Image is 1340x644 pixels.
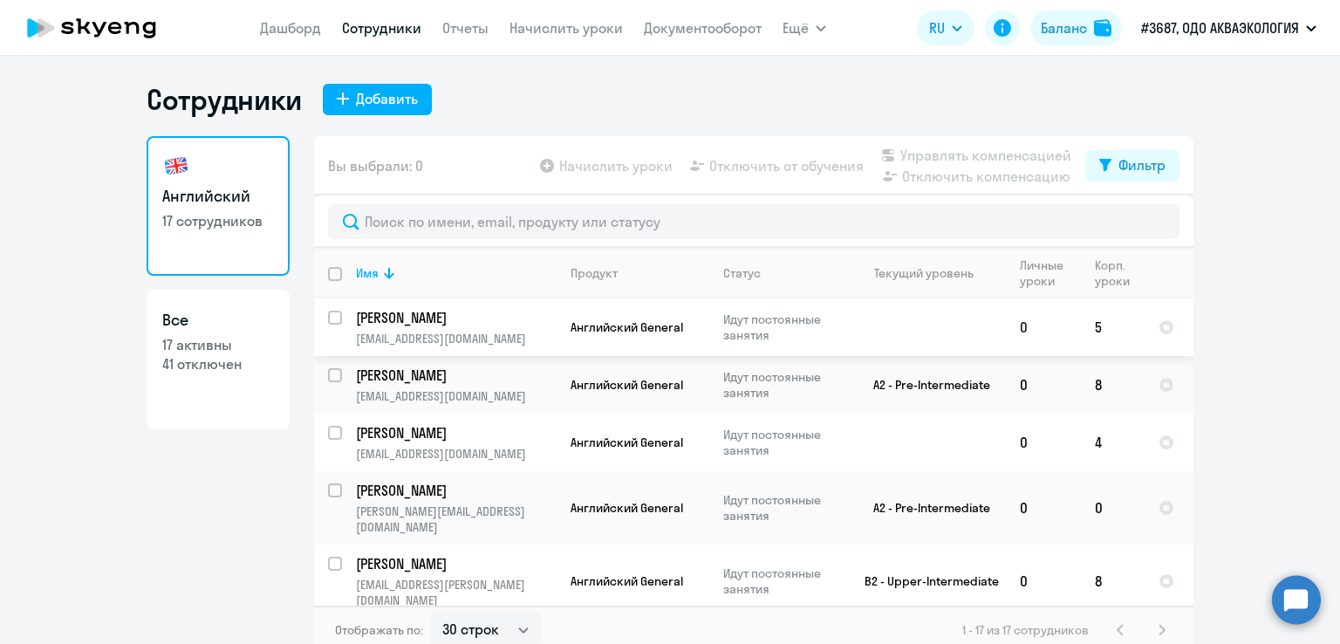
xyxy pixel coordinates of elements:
td: 0 [1006,356,1081,414]
p: [PERSON_NAME] [356,366,553,385]
td: 0 [1006,545,1081,618]
button: #3687, ОДО АКВАЭКОЛОГИЯ [1132,7,1325,49]
td: 0 [1081,471,1145,545]
span: Английский General [571,500,683,516]
span: Английский General [571,319,683,335]
div: Текущий уровень [874,265,974,281]
div: Имя [356,265,379,281]
p: [EMAIL_ADDRESS][DOMAIN_NAME] [356,446,556,462]
p: Идут постоянные занятия [723,369,843,401]
p: Идут постоянные занятия [723,312,843,343]
a: Английский17 сотрудников [147,136,290,276]
p: 17 сотрудников [162,211,274,230]
span: Ещё [783,17,809,38]
div: Добавить [356,88,418,109]
button: Ещё [783,10,826,45]
span: 1 - 17 из 17 сотрудников [962,622,1089,638]
span: Английский General [571,435,683,450]
p: [PERSON_NAME] [356,481,553,500]
h1: Сотрудники [147,82,302,117]
td: 8 [1081,545,1145,618]
a: Сотрудники [342,19,421,37]
td: 8 [1081,356,1145,414]
td: 0 [1006,471,1081,545]
span: Отображать по: [335,622,423,638]
button: Фильтр [1085,150,1179,182]
p: [PERSON_NAME] [356,423,553,442]
p: 17 активны [162,335,274,354]
a: Все17 активны41 отключен [147,290,290,429]
td: 5 [1081,298,1145,356]
a: Документооборот [644,19,762,37]
button: Добавить [323,84,432,115]
a: [PERSON_NAME] [356,554,556,573]
button: RU [917,10,974,45]
h3: Все [162,309,274,332]
td: 4 [1081,414,1145,471]
div: Баланс [1041,17,1087,38]
span: Английский General [571,573,683,589]
p: [PERSON_NAME][EMAIL_ADDRESS][DOMAIN_NAME] [356,504,556,535]
p: Идут постоянные занятия [723,427,843,458]
a: Начислить уроки [509,19,623,37]
h3: Английский [162,185,274,208]
a: Отчеты [442,19,489,37]
a: [PERSON_NAME] [356,481,556,500]
span: Английский General [571,377,683,393]
div: Фильтр [1118,154,1166,175]
div: Корп. уроки [1095,257,1144,289]
p: [PERSON_NAME] [356,554,553,573]
div: Статус [723,265,843,281]
input: Поиск по имени, email, продукту или статусу [328,204,1179,239]
p: [EMAIL_ADDRESS][DOMAIN_NAME] [356,331,556,346]
div: Личные уроки [1020,257,1069,289]
div: Текущий уровень [858,265,1005,281]
td: B2 - Upper-Intermediate [844,545,1006,618]
p: #3687, ОДО АКВАЭКОЛОГИЯ [1141,17,1299,38]
p: [EMAIL_ADDRESS][DOMAIN_NAME] [356,388,556,404]
td: A2 - Pre-Intermediate [844,471,1006,545]
a: Дашборд [260,19,321,37]
span: Вы выбрали: 0 [328,155,423,176]
p: 41 отключен [162,354,274,373]
div: Продукт [571,265,618,281]
a: [PERSON_NAME] [356,366,556,385]
div: Личные уроки [1020,257,1080,289]
p: Идут постоянные занятия [723,565,843,597]
div: Статус [723,265,761,281]
a: [PERSON_NAME] [356,308,556,327]
img: balance [1094,19,1111,37]
span: RU [929,17,945,38]
p: [PERSON_NAME] [356,308,553,327]
div: Продукт [571,265,708,281]
a: [PERSON_NAME] [356,423,556,442]
p: Идут постоянные занятия [723,492,843,524]
div: Имя [356,265,556,281]
p: [EMAIL_ADDRESS][PERSON_NAME][DOMAIN_NAME] [356,577,556,608]
div: Корп. уроки [1095,257,1132,289]
td: 0 [1006,298,1081,356]
img: english [162,152,190,180]
button: Балансbalance [1030,10,1122,45]
td: 0 [1006,414,1081,471]
td: A2 - Pre-Intermediate [844,356,1006,414]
